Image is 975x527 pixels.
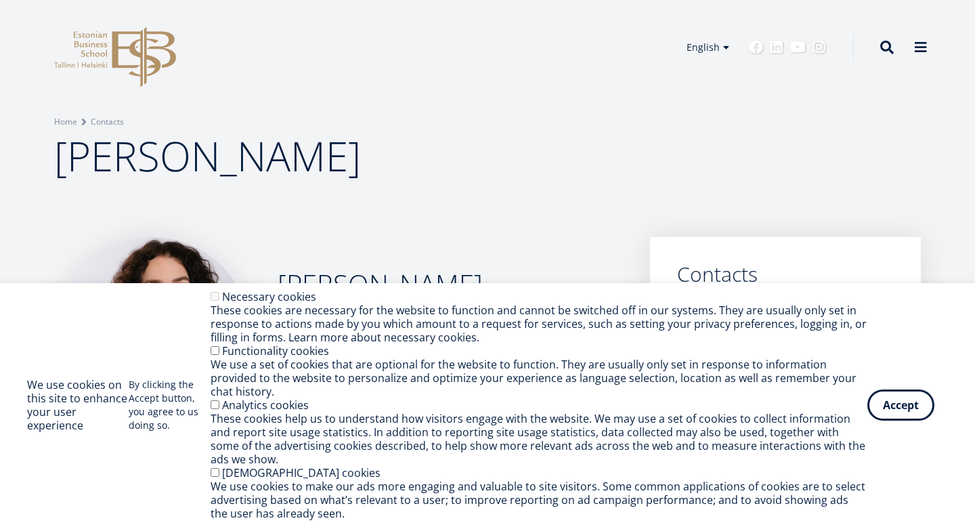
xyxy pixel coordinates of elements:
label: Necessary cookies [222,289,316,304]
h2: We use cookies on this site to enhance your user experience [27,378,129,432]
div: We use a set of cookies that are optional for the website to function. They are usually only set ... [211,358,867,398]
a: Contacts [677,264,894,284]
a: Home [54,115,77,129]
a: Facebook [750,41,763,54]
a: Instagram [812,41,826,54]
a: Youtube [790,41,806,54]
div: These cookies are necessary for the website to function and cannot be switched off in our systems... [211,303,867,344]
div: These cookies help us to understand how visitors engage with the website. We may use a set of coo... [211,412,867,466]
img: Monika Siiraki [54,237,251,434]
h2: [PERSON_NAME] [278,268,623,301]
span: [PERSON_NAME] [54,128,361,184]
a: Linkedin [770,41,783,54]
label: [DEMOGRAPHIC_DATA] cookies [222,465,381,480]
p: By clicking the Accept button, you agree to us doing so. [129,378,211,432]
button: Accept [867,389,934,421]
div: We use cookies to make our ads more engaging and valuable to site visitors. Some common applicati... [211,480,867,520]
a: Contacts [91,115,124,129]
label: Functionality cookies [222,343,329,358]
label: Analytics cookies [222,398,309,413]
